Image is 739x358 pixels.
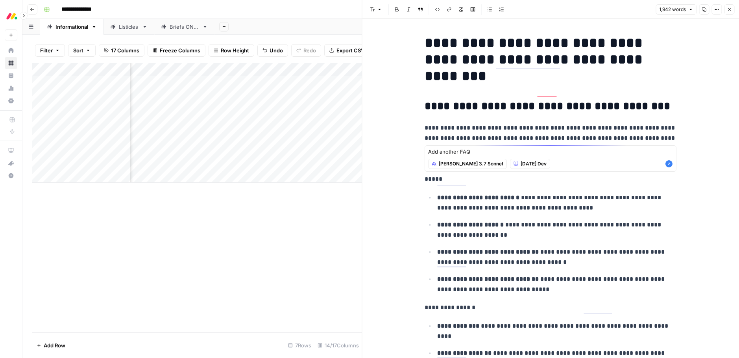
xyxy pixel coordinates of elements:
span: 1,942 words [659,6,686,13]
button: Sort [68,44,96,57]
div: Briefs ONLY [170,23,199,31]
img: Monday.com Logo [5,9,19,23]
button: 17 Columns [99,44,144,57]
span: Filter [40,46,53,54]
div: 14/17 Columns [314,339,362,352]
div: Informational [55,23,88,31]
button: [DATE] Dev [510,159,550,169]
div: 7 Rows [285,339,314,352]
a: Settings [5,95,17,107]
button: Workspace: Monday.com [5,6,17,26]
a: Listicles [103,19,154,35]
a: Home [5,44,17,57]
span: Row Height [221,46,249,54]
a: Informational [40,19,103,35]
a: Briefs ONLY [154,19,214,35]
button: Export CSV [324,44,369,57]
span: Freeze Columns [160,46,200,54]
button: [PERSON_NAME] 3.7 Sonnet [428,159,507,169]
button: Undo [257,44,288,57]
a: Your Data [5,69,17,82]
span: [PERSON_NAME] 3.7 Sonnet [439,160,503,167]
span: 17 Columns [111,46,139,54]
button: Add Row [32,339,70,352]
span: Add Row [44,341,65,349]
button: Filter [35,44,65,57]
a: Usage [5,82,17,95]
span: Sort [73,46,83,54]
a: AirOps Academy [5,144,17,157]
span: Redo [303,46,316,54]
button: 1,942 words [656,4,697,15]
button: Row Height [209,44,254,57]
textarea: Add another FAQ [428,148,673,156]
span: Export CSV [336,46,364,54]
div: Listicles [119,23,139,31]
span: [DATE] Dev [521,160,547,167]
span: Undo [270,46,283,54]
button: What's new? [5,157,17,169]
a: Browse [5,57,17,69]
button: Freeze Columns [148,44,205,57]
button: Help + Support [5,169,17,182]
button: Redo [291,44,321,57]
